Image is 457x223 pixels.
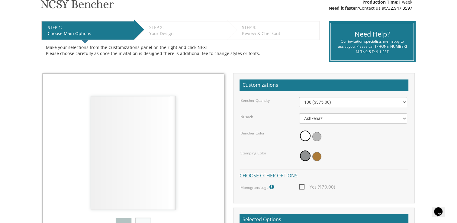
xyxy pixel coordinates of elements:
div: STEP 3: [242,24,316,31]
label: Nusach [240,114,253,119]
div: STEP 1: [48,24,131,31]
div: Your Design [149,31,224,37]
h2: Customizations [240,79,408,91]
div: STEP 2: [149,24,224,31]
label: Bencher Quantity [240,98,270,103]
label: Stamping Color [240,150,266,156]
div: Our invitation specialists are happy to assist you! Please call [PHONE_NUMBER] M-Th 9-5 Fr 9-1 EST [336,39,409,54]
div: Choose Main Options [48,31,131,37]
div: Make your selections from the Customizations panel on the right and click NEXT Please choose care... [46,44,315,57]
div: Need Help? [336,29,409,39]
span: Need it faster? [329,5,359,11]
label: Monogram/Logo [240,183,275,191]
label: Bencher Color [240,131,265,136]
h4: Choose other options [240,170,408,180]
div: Review & Checkout [242,31,316,37]
a: 732.947.3597 [386,5,412,11]
span: Yes ($70.00) [299,183,335,191]
iframe: chat widget [432,199,451,217]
